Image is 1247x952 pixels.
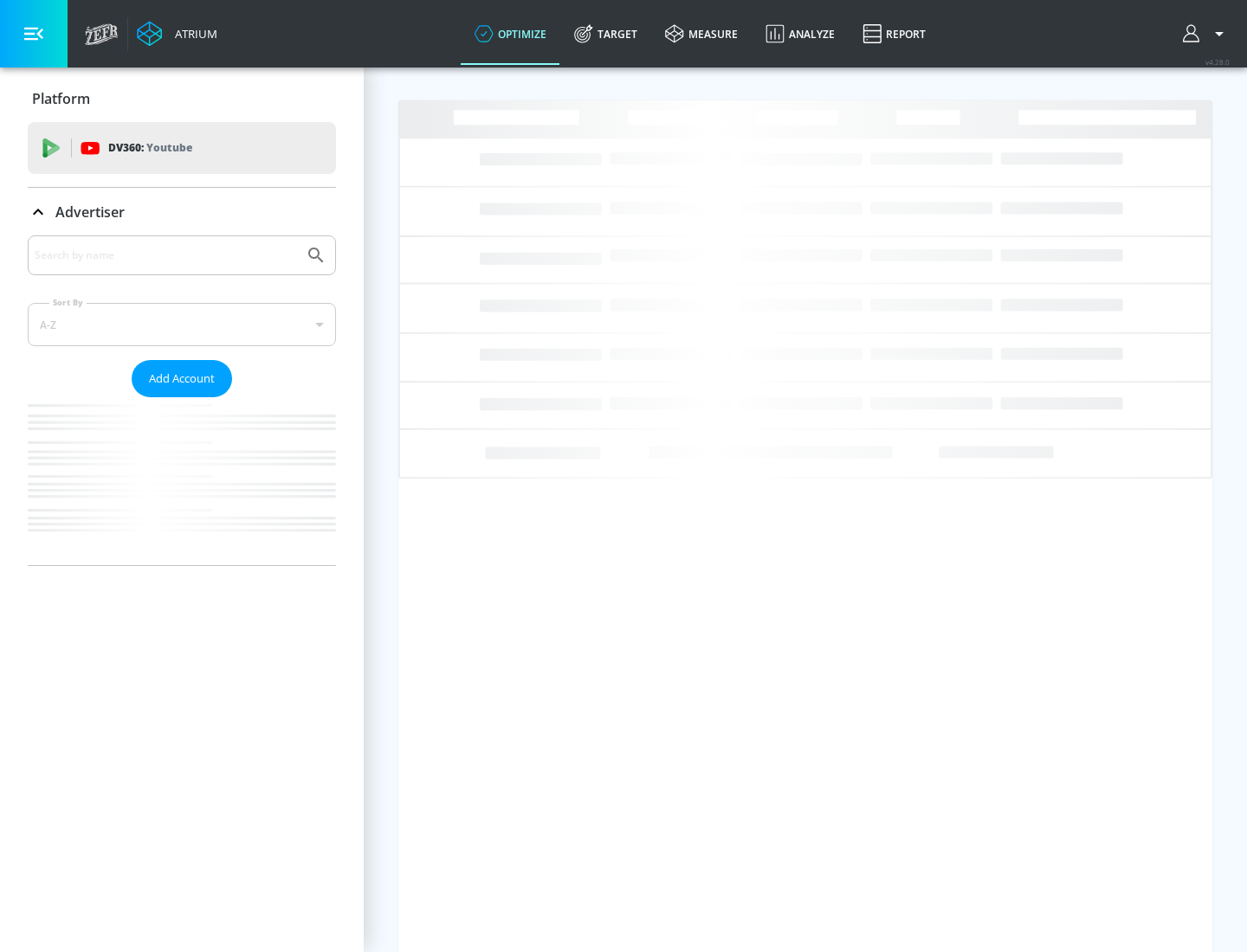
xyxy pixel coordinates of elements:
a: measure [651,3,752,65]
p: Advertiser [55,203,125,222]
span: v 4.28.0 [1205,57,1230,67]
div: A-Z [28,303,336,346]
div: Advertiser [28,235,336,565]
p: DV360: [108,138,192,158]
input: Search by name [35,244,297,267]
a: Analyze [752,3,849,65]
a: Atrium [137,21,217,47]
div: Atrium [168,26,217,42]
div: DV360: Youtube [28,122,336,174]
a: optimize [461,3,560,65]
a: Target [560,3,651,65]
a: Report [849,3,940,65]
button: Add Account [132,360,232,397]
div: Advertiser [28,188,336,236]
label: Sort By [49,297,87,308]
nav: list of Advertiser [28,397,336,565]
div: Platform [28,74,336,123]
p: Platform [32,89,90,108]
p: Youtube [146,138,192,157]
span: Add Account [149,369,215,389]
